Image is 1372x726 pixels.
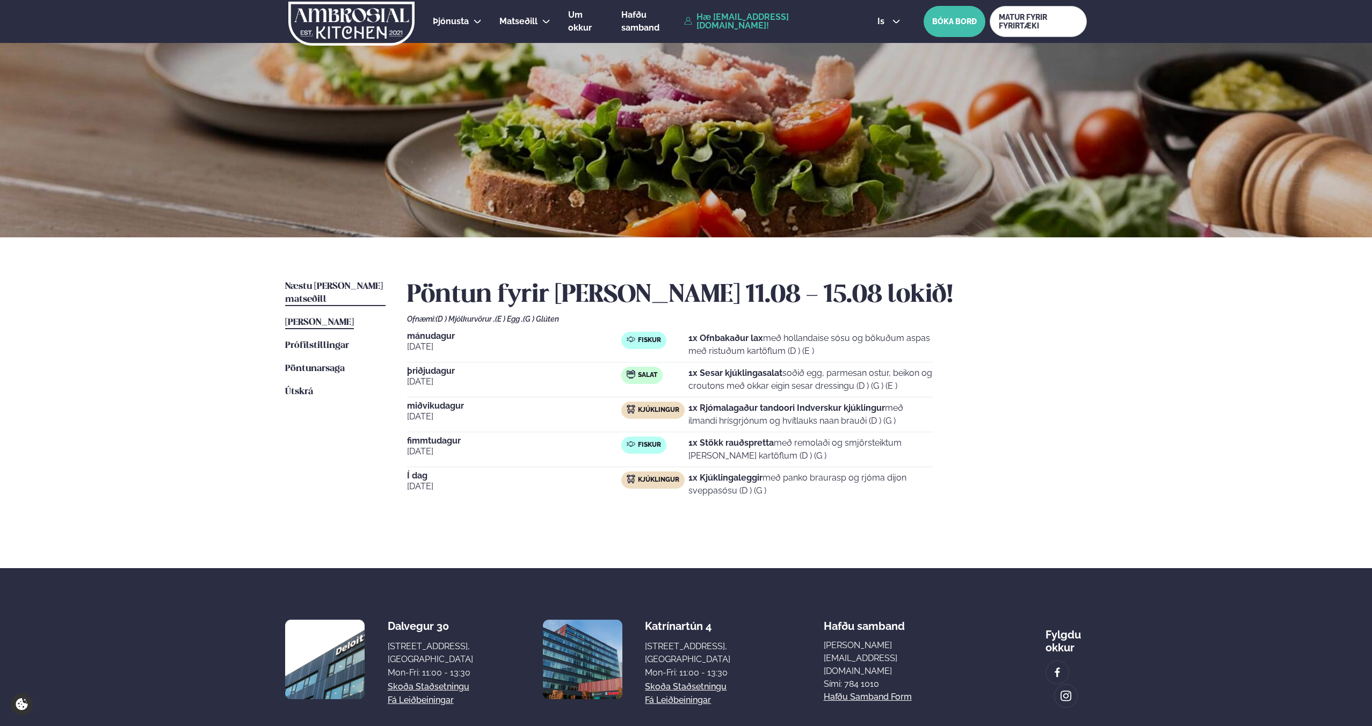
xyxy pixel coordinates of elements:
[688,332,933,358] p: með hollandaise sósu og bökuðum aspas með ristuðum kartöflum (D ) (E )
[869,17,909,26] button: is
[824,639,953,678] a: [PERSON_NAME][EMAIL_ADDRESS][DOMAIN_NAME]
[543,620,622,699] img: image alt
[407,480,621,493] span: [DATE]
[645,666,730,679] div: Mon-Fri: 11:00 - 13:30
[285,280,386,306] a: Næstu [PERSON_NAME] matseðill
[688,437,933,462] p: með remolaði og smjörsteiktum [PERSON_NAME] kartöflum (D ) (G )
[688,368,782,378] strong: 1x Sesar kjúklingasalat
[990,6,1087,37] a: MATUR FYRIR FYRIRTÆKI
[688,403,885,413] strong: 1x Rjómalagaður tandoori Indverskur kjúklingur
[433,15,469,28] a: Þjónusta
[1051,666,1063,679] img: image alt
[688,438,774,448] strong: 1x Stökk rauðspretta
[388,680,469,693] a: Skoða staðsetningu
[638,336,661,345] span: Fiskur
[285,364,345,373] span: Pöntunarsaga
[638,406,679,415] span: Kjúklingur
[285,386,313,398] a: Útskrá
[407,315,1087,323] div: Ofnæmi:
[1046,620,1087,654] div: Fylgdu okkur
[568,9,604,34] a: Um okkur
[645,620,730,633] div: Katrínartún 4
[924,6,985,37] button: BÓKA BORÐ
[407,340,621,353] span: [DATE]
[523,315,559,323] span: (G ) Glúten
[688,367,933,393] p: soðið egg, parmesan ostur, beikon og croutons með okkar eigin sesar dressingu (D ) (G ) (E )
[621,9,679,34] a: Hafðu samband
[407,280,1087,310] h2: Pöntun fyrir [PERSON_NAME] 11.08 - 15.08 lokið!
[285,620,365,699] img: image alt
[645,680,727,693] a: Skoða staðsetningu
[407,402,621,410] span: miðvikudagur
[285,387,313,396] span: Útskrá
[688,471,933,497] p: með panko braurasp og rjóma dijon sveppasósu (D ) (G )
[285,341,349,350] span: Prófílstillingar
[877,17,888,26] span: is
[407,437,621,445] span: fimmtudagur
[638,476,679,484] span: Kjúklingur
[621,10,659,33] span: Hafðu samband
[824,611,905,633] span: Hafðu samband
[407,445,621,458] span: [DATE]
[684,13,853,30] a: Hæ [EMAIL_ADDRESS][DOMAIN_NAME]!
[568,10,592,33] span: Um okkur
[645,694,711,707] a: Fá leiðbeiningar
[388,694,454,707] a: Fá leiðbeiningar
[627,440,635,448] img: fish.svg
[407,375,621,388] span: [DATE]
[645,640,730,666] div: [STREET_ADDRESS], [GEOGRAPHIC_DATA]
[495,315,523,323] span: (E ) Egg ,
[499,15,538,28] a: Matseðill
[435,315,495,323] span: (D ) Mjólkurvörur ,
[627,335,635,344] img: fish.svg
[627,405,635,413] img: chicken.svg
[388,666,473,679] div: Mon-Fri: 11:00 - 13:30
[688,402,933,427] p: með ilmandi hrísgrjónum og hvítlauks naan brauði (D ) (G )
[11,693,33,715] a: Cookie settings
[688,473,763,483] strong: 1x Kjúklingaleggir
[638,441,661,449] span: Fiskur
[638,371,657,380] span: Salat
[285,339,349,352] a: Prófílstillingar
[407,471,621,480] span: Í dag
[388,640,473,666] div: [STREET_ADDRESS], [GEOGRAPHIC_DATA]
[433,16,469,26] span: Þjónusta
[627,475,635,483] img: chicken.svg
[688,333,763,343] strong: 1x Ofnbakaður lax
[627,370,635,379] img: salad.svg
[499,16,538,26] span: Matseðill
[407,410,621,423] span: [DATE]
[285,282,383,304] span: Næstu [PERSON_NAME] matseðill
[388,620,473,633] div: Dalvegur 30
[407,332,621,340] span: mánudagur
[287,2,416,46] img: logo
[824,678,953,691] p: Sími: 784 1010
[285,362,345,375] a: Pöntunarsaga
[1055,685,1077,707] a: image alt
[407,367,621,375] span: þriðjudagur
[1046,661,1069,684] a: image alt
[285,316,354,329] a: [PERSON_NAME]
[1060,690,1072,702] img: image alt
[824,691,912,703] a: Hafðu samband form
[285,318,354,327] span: [PERSON_NAME]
